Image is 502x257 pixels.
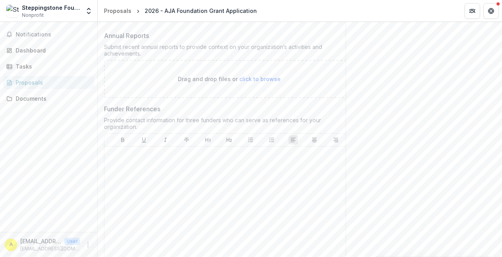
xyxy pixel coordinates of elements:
[483,3,499,19] button: Get Help
[224,135,234,145] button: Heading 2
[20,245,80,252] p: [EMAIL_ADDRESS][DOMAIN_NAME]
[104,43,354,60] div: Submit recent annual reports to provide context on your organization’s activities and achievements.
[178,75,281,83] p: Drag and drop files or
[3,44,94,57] a: Dashboard
[16,94,88,103] div: Documents
[203,135,213,145] button: Heading 1
[331,135,341,145] button: Align Right
[104,7,131,15] div: Proposals
[289,135,298,145] button: Align Left
[145,7,257,15] div: 2026 - AJA Foundation Grant Application
[182,135,191,145] button: Strike
[104,117,354,133] div: Provide contact information for three funders who can serve as references for your organization.
[101,5,134,16] a: Proposals
[267,135,276,145] button: Ordered List
[20,237,61,245] p: [EMAIL_ADDRESS][DOMAIN_NAME]
[3,92,94,105] a: Documents
[118,135,127,145] button: Bold
[239,76,281,82] span: click to browse
[246,135,255,145] button: Bullet List
[9,242,13,247] div: advancement@steppingstone.org
[16,62,88,71] div: Tasks
[104,31,149,40] p: Annual Reports
[161,135,170,145] button: Italicize
[104,104,160,114] p: Funder References
[3,76,94,89] a: Proposals
[101,5,260,16] nav: breadcrumb
[16,46,88,54] div: Dashboard
[3,60,94,73] a: Tasks
[83,240,93,250] button: More
[16,31,91,38] span: Notifications
[22,4,80,12] div: Steppingstone Foundation, Inc.
[16,78,88,87] div: Proposals
[464,3,480,19] button: Partners
[139,135,149,145] button: Underline
[64,238,80,245] p: User
[6,5,19,17] img: Steppingstone Foundation, Inc.
[310,135,319,145] button: Align Center
[83,3,94,19] button: Open entity switcher
[3,28,94,41] button: Notifications
[22,12,44,19] span: Nonprofit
